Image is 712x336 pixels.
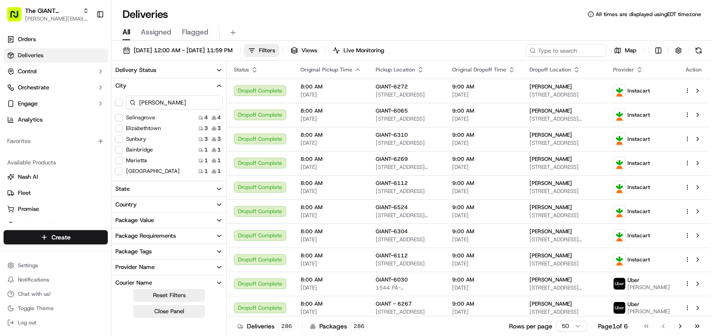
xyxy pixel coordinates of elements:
button: Product Catalog [4,218,108,232]
button: [PERSON_NAME][EMAIL_ADDRESS][PERSON_NAME][DOMAIN_NAME] [25,15,89,22]
span: Log out [18,319,36,326]
span: [DATE] [301,188,361,195]
img: profile_instacart_ahold_partner.png [614,109,625,121]
span: Instacart [627,160,650,167]
div: 📗 [9,130,16,138]
span: Original Dropoff Time [452,66,506,73]
span: 8:00 AM [301,204,361,211]
span: [DATE] [301,236,361,243]
a: Deliveries [4,48,108,63]
div: 💻 [76,130,83,138]
span: Control [18,67,37,76]
span: [PERSON_NAME] [530,252,572,259]
span: 1544 PA-[STREET_ADDRESS] [376,284,438,291]
button: Settings [4,259,108,272]
span: Toggle Theme [18,305,54,312]
a: Analytics [4,113,108,127]
span: [PERSON_NAME] [530,300,572,307]
span: 9:00 AM [452,83,515,90]
button: Orchestrate [4,80,108,95]
a: Promise [7,205,104,213]
button: Control [4,64,108,79]
p: Welcome 👋 [9,36,163,50]
span: [DATE] [452,139,515,147]
span: 8:00 AM [301,180,361,187]
span: 9:00 AM [452,155,515,163]
img: profile_uber_ahold_partner.png [614,278,625,290]
img: profile_instacart_ahold_partner.png [614,85,625,97]
span: [PERSON_NAME] [530,83,572,90]
button: Courier Name [112,275,226,290]
span: GIANT-6065 [376,107,408,114]
span: Provider [613,66,634,73]
img: Nash [9,9,27,27]
span: Instacart [627,208,650,215]
span: [DATE] [452,308,515,315]
label: Sunbury [126,135,146,143]
button: Start new chat [152,88,163,99]
a: Product Catalog [7,221,104,229]
span: Views [301,46,317,55]
button: Nash AI [4,170,108,184]
span: 3 [204,135,208,143]
span: [STREET_ADDRESS][PERSON_NAME] [530,236,599,243]
span: GIANT-6269 [376,155,408,163]
span: [STREET_ADDRESS] [530,212,599,219]
span: [STREET_ADDRESS] [376,139,438,147]
img: 1736555255976-a54dd68f-1ca7-489b-9aae-adbdc363a1c4 [9,85,25,101]
span: Flagged [182,27,208,38]
button: Log out [4,316,108,329]
span: Uber [627,277,640,284]
button: Toggle Theme [4,302,108,315]
div: Package Requirements [115,232,176,240]
div: 286 [278,322,295,330]
span: [STREET_ADDRESS] [530,260,599,267]
span: [STREET_ADDRESS] [376,91,438,98]
span: Promise [18,205,39,213]
span: [DATE] [301,164,361,171]
span: GIANT-6112 [376,180,408,187]
span: API Documentation [85,130,144,139]
span: [STREET_ADDRESS] [376,260,438,267]
div: Package Value [115,216,154,224]
span: Map [625,46,636,55]
button: [DATE] 12:00 AM - [DATE] 11:59 PM [119,44,237,57]
span: [DATE] [452,212,515,219]
span: [STREET_ADDRESS] [530,164,599,171]
span: 3 [204,125,208,132]
span: [DATE] 12:00 AM - [DATE] 11:59 PM [134,46,233,55]
button: Refresh [692,44,705,57]
div: City [115,82,127,90]
img: profile_instacart_ahold_partner.png [614,133,625,145]
span: 1 [217,146,221,153]
button: Close Panel [133,305,205,318]
button: Chat with us! [4,288,108,300]
button: Package Value [112,213,226,228]
span: All [123,27,130,38]
span: Engage [18,100,38,108]
span: GIANT-6112 [376,252,408,259]
img: profile_instacart_ahold_partner.png [614,181,625,193]
span: Instacart [627,256,650,263]
span: Original Pickup Time [301,66,352,73]
span: Settings [18,262,38,269]
div: Deliveries [237,322,295,331]
span: Pickup Location [376,66,415,73]
span: Orders [18,35,36,43]
button: Promise [4,202,108,216]
button: The GIANT Company[PERSON_NAME][EMAIL_ADDRESS][PERSON_NAME][DOMAIN_NAME] [4,4,93,25]
span: [STREET_ADDRESS] [530,139,599,147]
span: [DATE] [452,284,515,291]
span: Instacart [627,135,650,143]
span: Uber [627,301,640,308]
span: Instacart [627,111,650,118]
span: [DATE] [301,115,361,122]
span: Instacart [627,87,650,94]
a: Orders [4,32,108,46]
span: 8:00 AM [301,107,361,114]
span: 8:00 AM [301,155,361,163]
a: Powered byPylon [63,151,108,158]
span: Fleet [18,189,31,197]
span: 8:00 AM [301,276,361,283]
span: [STREET_ADDRESS] [376,308,438,315]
